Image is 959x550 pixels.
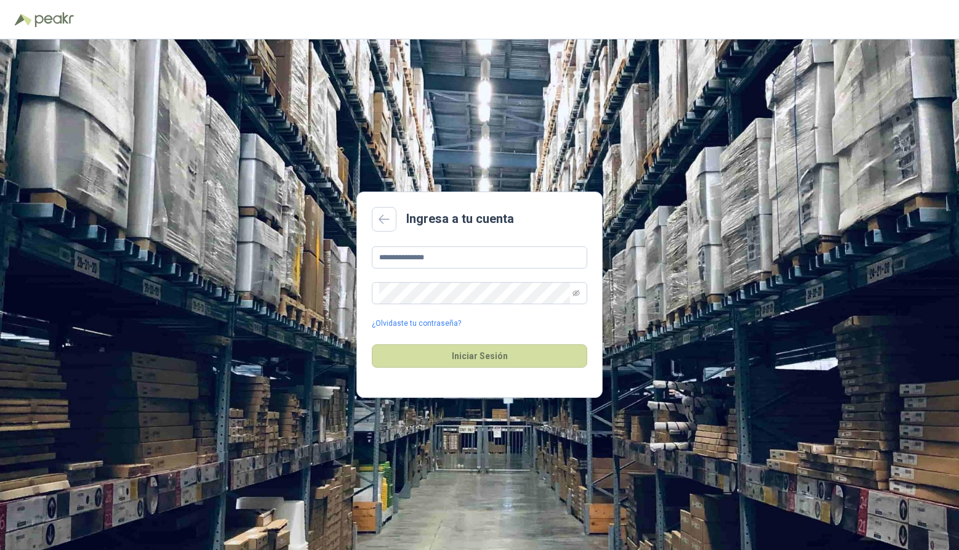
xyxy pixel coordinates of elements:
img: Peakr [34,12,74,27]
img: Logo [15,14,32,26]
button: Iniciar Sesión [372,344,587,368]
a: ¿Olvidaste tu contraseña? [372,318,461,330]
span: eye-invisible [572,289,580,297]
h2: Ingresa a tu cuenta [406,209,514,228]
